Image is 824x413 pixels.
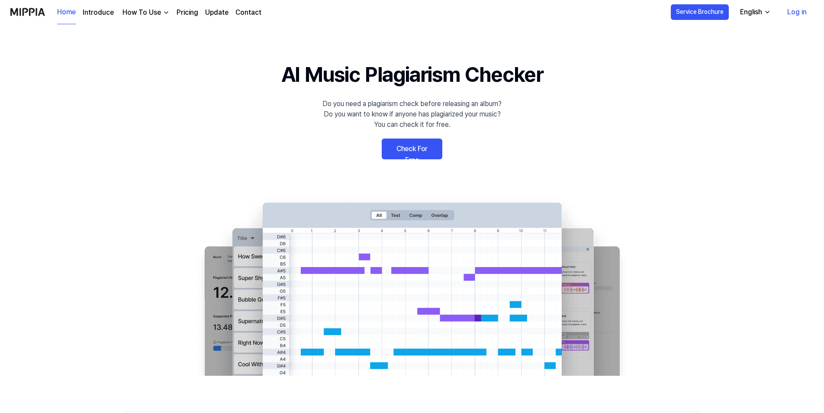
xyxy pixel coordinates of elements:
button: How To Use [121,7,170,18]
a: Pricing [177,7,198,18]
a: Introduce [83,7,114,18]
a: Check For Free [382,139,442,159]
div: Do you need a plagiarism check before releasing an album? Do you want to know if anyone has plagi... [322,99,502,130]
h1: AI Music Plagiarism Checker [281,59,543,90]
img: down [163,9,170,16]
img: main Image [187,194,637,376]
div: How To Use [121,7,163,18]
button: English [733,3,776,21]
a: Home [57,0,76,24]
button: Service Brochure [671,4,729,20]
a: Contact [235,7,261,18]
a: Update [205,7,229,18]
div: English [738,7,764,17]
